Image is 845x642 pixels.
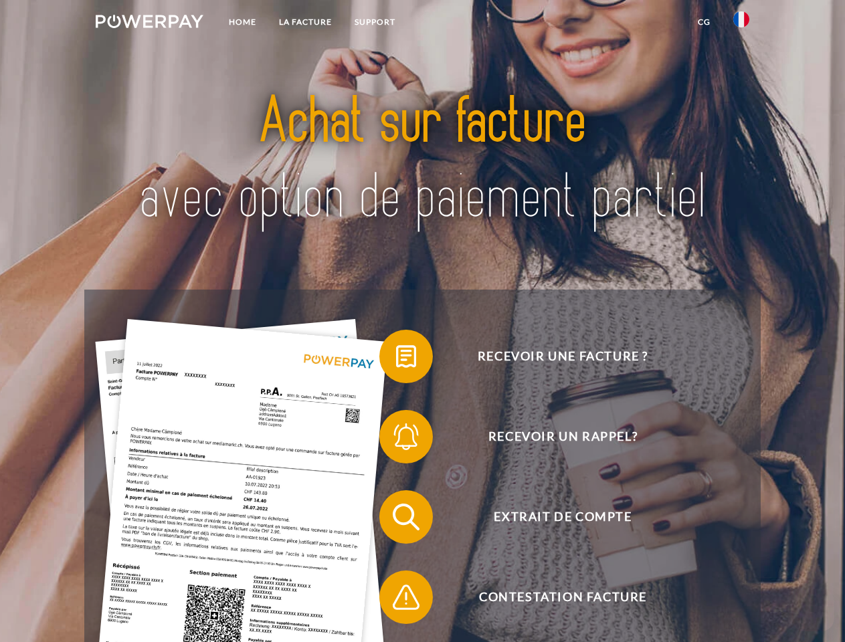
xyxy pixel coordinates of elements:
a: CG [686,10,722,34]
button: Recevoir un rappel? [379,410,727,463]
button: Extrait de compte [379,490,727,544]
img: fr [733,11,749,27]
a: Home [217,10,268,34]
img: qb_bill.svg [389,340,423,373]
button: Contestation Facture [379,570,727,624]
span: Extrait de compte [399,490,727,544]
span: Recevoir un rappel? [399,410,727,463]
button: Recevoir une facture ? [379,330,727,383]
img: qb_search.svg [389,500,423,534]
iframe: Button to launch messaging window [791,588,834,631]
a: Support [343,10,407,34]
span: Recevoir une facture ? [399,330,727,383]
img: logo-powerpay-white.svg [96,15,203,28]
a: LA FACTURE [268,10,343,34]
img: title-powerpay_fr.svg [128,64,717,256]
img: qb_warning.svg [389,580,423,614]
img: qb_bell.svg [389,420,423,453]
span: Contestation Facture [399,570,727,624]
